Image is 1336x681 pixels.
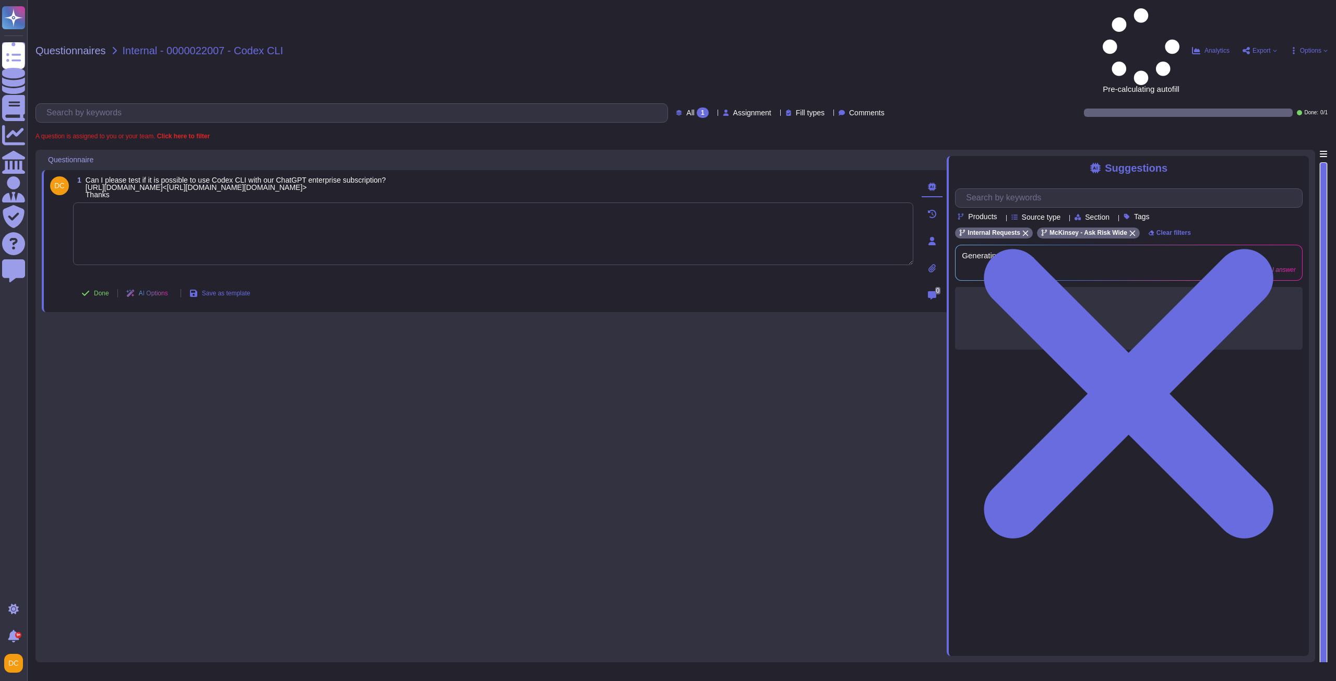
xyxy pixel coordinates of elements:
[35,45,106,56] span: Questionnaires
[41,104,667,122] input: Search by keywords
[796,109,825,116] span: Fill types
[1103,8,1179,93] span: Pre-calculating autofill
[73,176,81,184] span: 1
[1320,110,1328,115] span: 0 / 1
[1192,46,1230,55] button: Analytics
[686,109,695,116] span: All
[50,176,69,195] img: user
[73,283,117,304] button: Done
[935,287,941,294] span: 0
[202,290,250,296] span: Save as template
[94,290,109,296] span: Done
[35,133,210,139] span: A question is assigned to you or your team.
[48,156,93,163] span: Questionnaire
[181,283,259,304] button: Save as template
[4,654,23,673] img: user
[123,45,283,56] span: Internal - 0000022007 - Codex CLI
[1304,110,1318,115] span: Done:
[697,107,709,118] div: 1
[2,652,30,675] button: user
[849,109,885,116] span: Comments
[733,109,771,116] span: Assignment
[15,632,21,638] div: 9+
[1252,47,1271,54] span: Export
[1300,47,1321,54] span: Options
[139,290,168,296] span: AI Options
[961,189,1302,207] input: Search by keywords
[1204,47,1230,54] span: Analytics
[86,176,386,199] span: Can I please test if it is possible to use Codex CLI with our ChatGPT enterprise subscription? [U...
[155,133,210,140] b: Click here to filter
